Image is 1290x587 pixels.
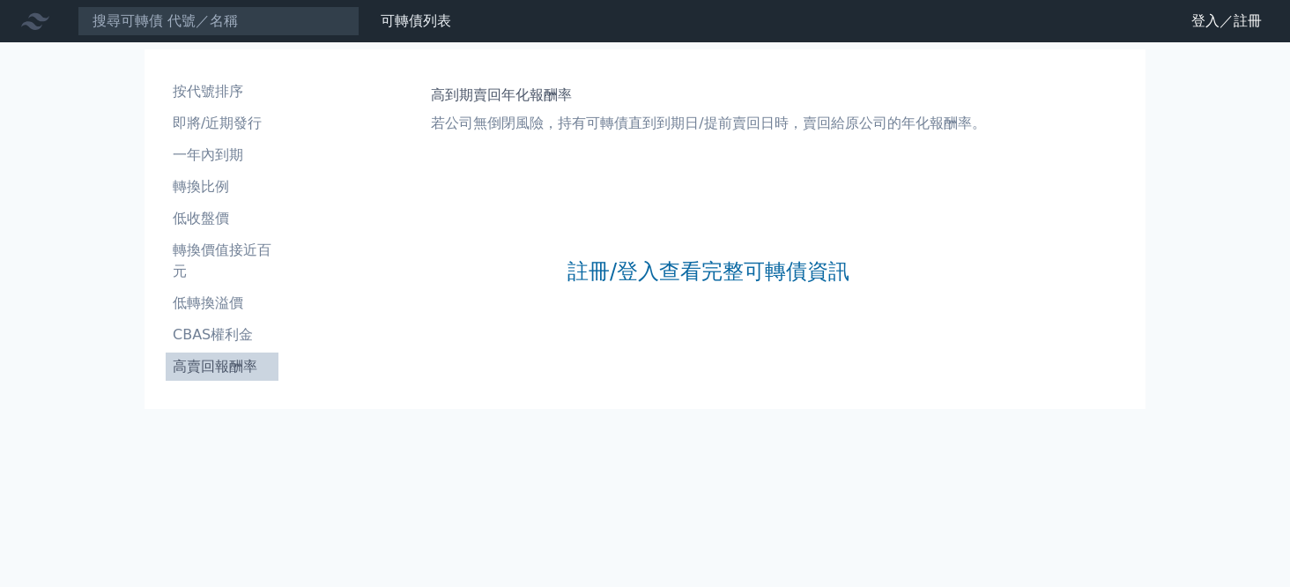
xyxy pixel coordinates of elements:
[166,113,278,134] li: 即將/近期發行
[166,204,278,233] a: 低收盤價
[166,173,278,201] a: 轉換比例
[166,236,278,286] a: 轉換價值接近百元
[166,176,278,197] li: 轉換比例
[166,356,278,377] li: 高賣回報酬率
[166,321,278,349] a: CBAS權利金
[567,257,849,286] a: 註冊/登入查看完整可轉債資訊
[166,240,278,282] li: 轉換價值接近百元
[166,109,278,137] a: 即將/近期發行
[166,145,278,166] li: 一年內到期
[381,12,451,29] a: 可轉債列表
[166,81,278,102] li: 按代號排序
[166,78,278,106] a: 按代號排序
[166,208,278,229] li: 低收盤價
[1177,7,1276,35] a: 登入／註冊
[166,293,278,314] li: 低轉換溢價
[166,324,278,346] li: CBAS權利金
[78,6,360,36] input: 搜尋可轉債 代號／名稱
[166,353,278,381] a: 高賣回報酬率
[166,289,278,317] a: 低轉換溢價
[166,141,278,169] a: 一年內到期
[431,113,985,134] p: 若公司無倒閉風險，持有可轉債直到到期日/提前賣回日時，賣回給原公司的年化報酬率。
[431,85,985,106] h1: 高到期賣回年化報酬率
